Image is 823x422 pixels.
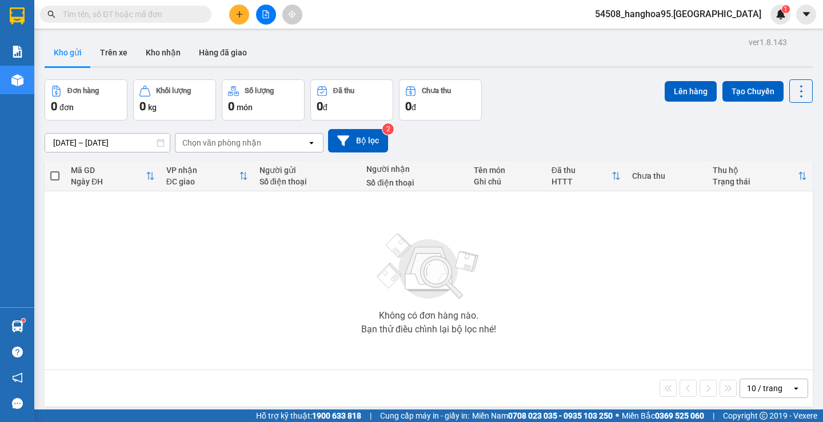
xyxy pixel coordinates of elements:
svg: open [792,384,801,393]
span: file-add [262,10,270,18]
span: Hỗ trợ kỹ thuật: [256,409,361,422]
strong: 0708 023 035 - 0935 103 250 [508,411,613,420]
span: Miền Nam [472,409,613,422]
span: 0 [51,99,57,113]
span: plus [235,10,243,18]
button: plus [229,5,249,25]
strong: 1900 633 818 [312,411,361,420]
span: copyright [760,412,768,420]
div: Đã thu [333,87,354,95]
button: Trên xe [91,39,137,66]
img: svg+xml;base64,PHN2ZyBjbGFzcz0ibGlzdC1wbHVnX19zdmciIHhtbG5zPSJodHRwOi8vd3d3LnczLm9yZy8yMDAwL3N2Zy... [371,227,486,307]
div: ĐC giao [166,177,239,186]
button: Chưa thu0đ [399,79,482,120]
span: Miền Bắc [622,409,704,422]
div: Chọn văn phòng nhận [182,137,261,148]
span: kg [148,103,157,112]
button: Kho nhận [137,39,190,66]
button: file-add [256,5,276,25]
div: Người gửi [259,166,355,175]
div: Số lượng [245,87,274,95]
sup: 2 [382,123,394,135]
div: Người nhận [366,164,462,174]
img: warehouse-icon [11,74,23,86]
button: Kho gửi [45,39,91,66]
div: Trạng thái [713,177,798,186]
div: Thu hộ [713,166,798,175]
span: 0 [405,99,411,113]
span: ⚪️ [616,413,619,418]
div: Số điện thoại [259,177,355,186]
th: Toggle SortBy [161,161,254,191]
div: Khối lượng [156,87,191,95]
button: Bộ lọc [328,129,388,152]
span: đơn [59,103,74,112]
img: logo-vxr [10,7,25,25]
span: aim [288,10,296,18]
span: question-circle [12,347,23,357]
div: Ngày ĐH [71,177,146,186]
div: Tên món [474,166,540,175]
span: caret-down [801,9,812,19]
input: Tìm tên, số ĐT hoặc mã đơn [63,8,198,21]
span: search [47,10,55,18]
button: Đã thu0đ [310,79,393,120]
div: Số điện thoại [366,178,462,187]
button: Số lượng0món [222,79,305,120]
strong: 0369 525 060 [655,411,704,420]
div: VP nhận [166,166,239,175]
button: Lên hàng [665,81,717,102]
span: 0 [317,99,323,113]
sup: 1 [782,5,790,13]
span: message [12,398,23,409]
span: notification [12,372,23,383]
sup: 1 [22,319,25,322]
span: 0 [139,99,146,113]
button: caret-down [796,5,816,25]
span: đ [411,103,416,112]
div: Đơn hàng [67,87,99,95]
span: món [237,103,253,112]
span: đ [323,103,327,112]
button: Đơn hàng0đơn [45,79,127,120]
span: | [713,409,714,422]
th: Toggle SortBy [546,161,626,191]
img: warehouse-icon [11,320,23,332]
div: Không có đơn hàng nào. [379,311,478,320]
img: icon-new-feature [776,9,786,19]
img: solution-icon [11,46,23,58]
span: 0 [228,99,234,113]
span: Cung cấp máy in - giấy in: [380,409,469,422]
div: HTTT [552,177,612,186]
div: Mã GD [71,166,146,175]
input: Select a date range. [45,134,170,152]
button: Tạo Chuyến [722,81,784,102]
span: 54508_hanghoa95.[GEOGRAPHIC_DATA] [586,7,770,21]
div: Ghi chú [474,177,540,186]
div: Đã thu [552,166,612,175]
div: ver 1.8.143 [749,36,787,49]
button: Hàng đã giao [190,39,256,66]
button: aim [282,5,302,25]
button: Khối lượng0kg [133,79,216,120]
div: Bạn thử điều chỉnh lại bộ lọc nhé! [361,325,496,334]
div: Chưa thu [632,171,701,180]
div: Chưa thu [422,87,451,95]
div: 10 / trang [747,383,782,394]
th: Toggle SortBy [707,161,813,191]
svg: open [307,138,316,147]
th: Toggle SortBy [65,161,161,191]
span: | [370,409,371,422]
span: 1 [784,5,788,13]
